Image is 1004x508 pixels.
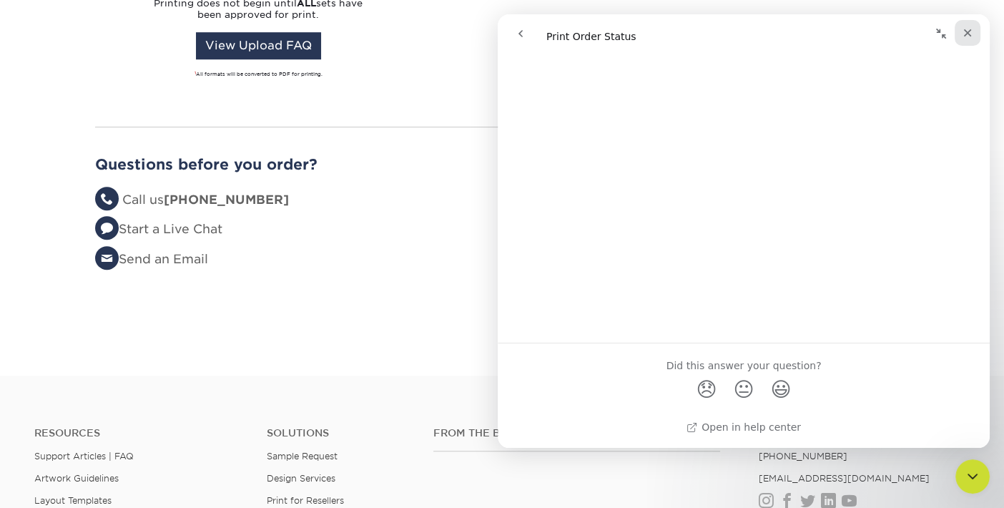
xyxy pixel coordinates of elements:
[164,192,289,207] strong: [PHONE_NUMBER]
[759,451,847,461] a: [PHONE_NUMBER]
[95,222,222,236] a: Start a Live Chat
[267,451,338,461] a: Sample Request
[759,473,930,484] a: [EMAIL_ADDRESS][DOMAIN_NAME]
[433,427,720,439] h4: From the Blog
[498,14,990,448] iframe: Intercom live chat
[196,32,321,59] a: View Upload FAQ
[95,71,422,78] div: All formats will be converted to PDF for printing.
[195,71,196,75] sup: 1
[955,459,990,494] iframe: Intercom live chat
[267,495,344,506] a: Print for Resellers
[34,427,245,439] h4: Resources
[34,451,134,461] a: Support Articles | FAQ
[95,156,491,173] h2: Questions before you order?
[267,473,335,484] a: Design Services
[267,427,411,439] h4: Solutions
[95,191,491,210] li: Call us
[95,252,208,266] a: Send an Email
